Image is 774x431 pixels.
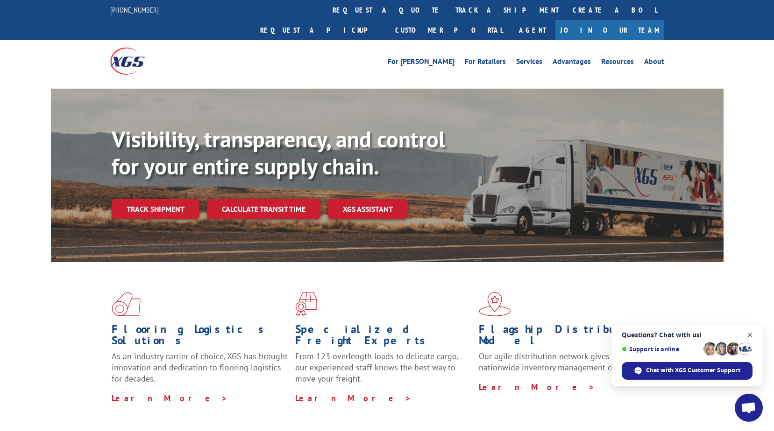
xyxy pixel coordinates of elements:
a: [PHONE_NUMBER] [110,5,159,14]
a: Join Our Team [555,20,664,40]
a: XGS ASSISTANT [328,199,408,219]
h1: Flooring Logistics Solutions [112,324,288,351]
img: xgs-icon-focused-on-flooring-red [295,292,317,316]
span: Chat with XGS Customer Support [622,362,753,380]
a: Learn More > [295,393,412,403]
a: Track shipment [112,199,199,219]
a: Open chat [735,394,763,422]
span: Our agile distribution network gives you nationwide inventory management on demand. [479,351,651,373]
a: Learn More > [479,382,595,392]
span: As an industry carrier of choice, XGS has brought innovation and dedication to flooring logistics... [112,351,288,384]
a: Agent [510,20,555,40]
a: Calculate transit time [207,199,320,219]
p: From 123 overlength loads to delicate cargo, our experienced staff knows the best way to move you... [295,351,472,392]
a: Learn More > [112,393,228,403]
a: Advantages [553,58,591,68]
h1: Flagship Distribution Model [479,324,655,351]
a: For Retailers [465,58,506,68]
h1: Specialized Freight Experts [295,324,472,351]
a: Resources [601,58,634,68]
span: Chat with XGS Customer Support [646,366,740,375]
a: For [PERSON_NAME] [388,58,454,68]
span: Support is online [622,346,700,353]
a: Request a pickup [253,20,388,40]
b: Visibility, transparency, and control for your entire supply chain. [112,125,445,181]
a: Services [516,58,542,68]
img: xgs-icon-flagship-distribution-model-red [479,292,511,316]
span: Questions? Chat with us! [622,331,753,339]
a: About [644,58,664,68]
img: xgs-icon-total-supply-chain-intelligence-red [112,292,141,316]
a: Customer Portal [388,20,510,40]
